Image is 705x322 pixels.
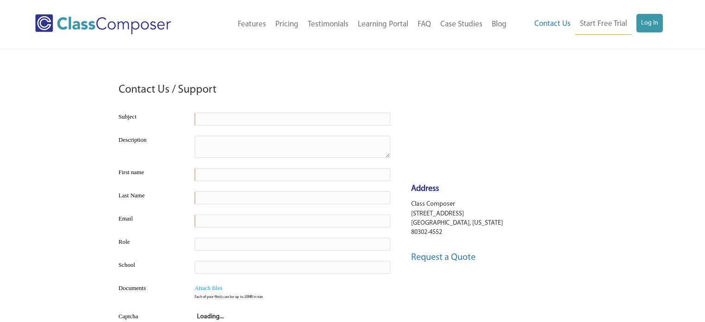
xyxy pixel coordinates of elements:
[116,209,183,233] td: Email
[411,200,589,237] p: Class Composer [STREET_ADDRESS] [GEOGRAPHIC_DATA], [US_STATE] 80302-4552
[116,107,183,131] td: Subject
[271,14,303,35] a: Pricing
[116,131,183,163] td: Description
[116,279,183,307] td: Documents
[413,14,436,35] a: FAQ
[201,14,511,35] nav: Header Menu
[487,14,511,35] a: Blog
[116,233,183,256] td: Role
[197,313,224,320] strong: Loading...
[233,14,271,35] a: Features
[35,14,171,34] img: Class Composer
[303,14,353,35] a: Testimonials
[119,82,216,98] h3: Contact Us / Support
[530,14,575,34] a: Contact Us
[116,186,183,209] td: Last Name
[575,14,632,35] a: Start Free Trial
[116,163,183,186] td: First name
[411,183,589,195] h4: Address
[195,295,264,300] span: Each of your file(s) can be up to 20MB in size.
[436,14,487,35] a: Case Studies
[636,14,663,32] a: Log In
[511,14,663,35] nav: Header Menu
[411,253,476,262] a: Request a Quote
[353,14,413,35] a: Learning Portal
[116,256,183,279] td: School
